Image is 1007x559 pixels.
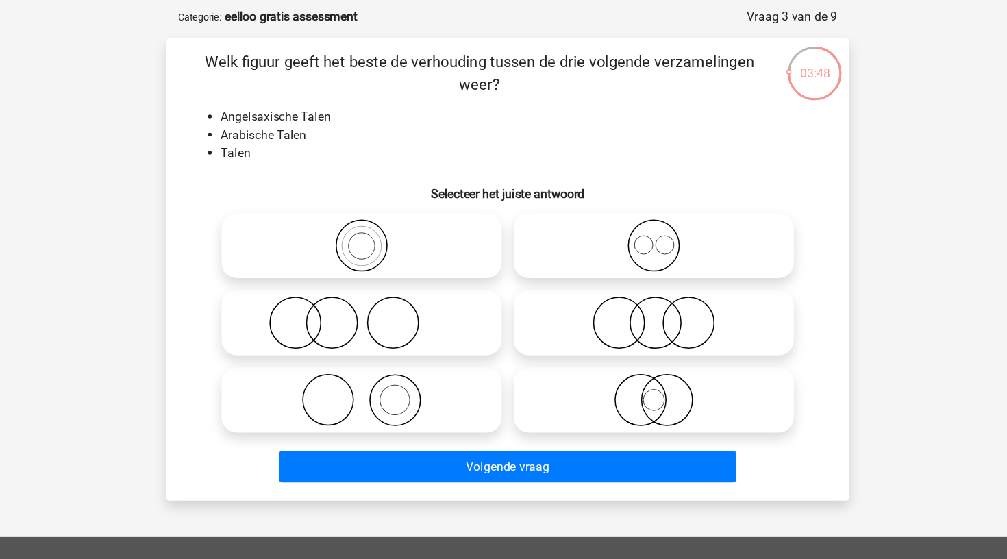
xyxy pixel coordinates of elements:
[216,45,739,86] p: Welk figuur geeft het beste de verhouding tussen de drie volgende verzamelingen weer?
[206,10,245,21] small: Categorie:
[297,408,711,436] button: Volgende vraag
[216,158,791,182] h6: Selecteer het juiste antwoord
[244,130,791,147] li: Talen
[247,8,367,21] strong: eelloo gratis assessment
[720,7,801,23] div: Vraag 3 van de 9
[244,97,791,114] li: Angelsaxische Talen
[756,40,807,75] div: 03:48
[244,114,791,130] li: Arabische Talen
[43,524,140,556] img: Assessly logo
